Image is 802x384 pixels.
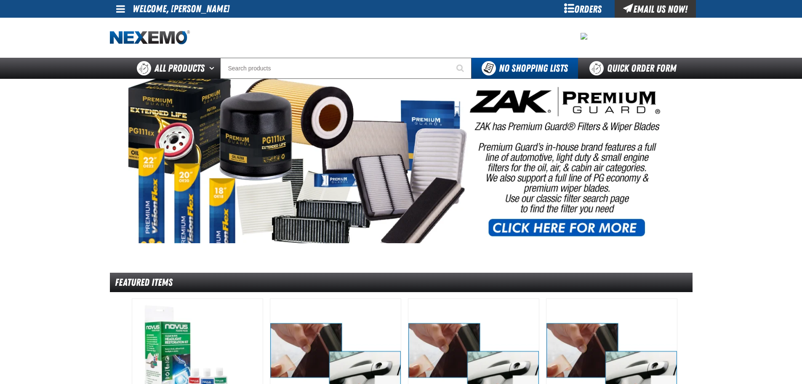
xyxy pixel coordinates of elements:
[220,58,472,79] input: Search
[472,58,578,79] button: You do not have available Shopping Lists. Open to Create a New List
[155,61,205,76] span: All Products
[110,30,190,45] img: Nexemo logo
[110,273,693,293] div: Featured Items
[450,58,472,79] button: Start Searching
[499,62,568,74] span: No Shopping Lists
[206,58,220,79] button: Open All Products pages
[128,79,674,243] img: PG Filters & Wipers
[578,58,692,79] a: Quick Order Form
[581,33,587,40] img: 2478c7e4e0811ca5ea97a8c95d68d55a.jpeg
